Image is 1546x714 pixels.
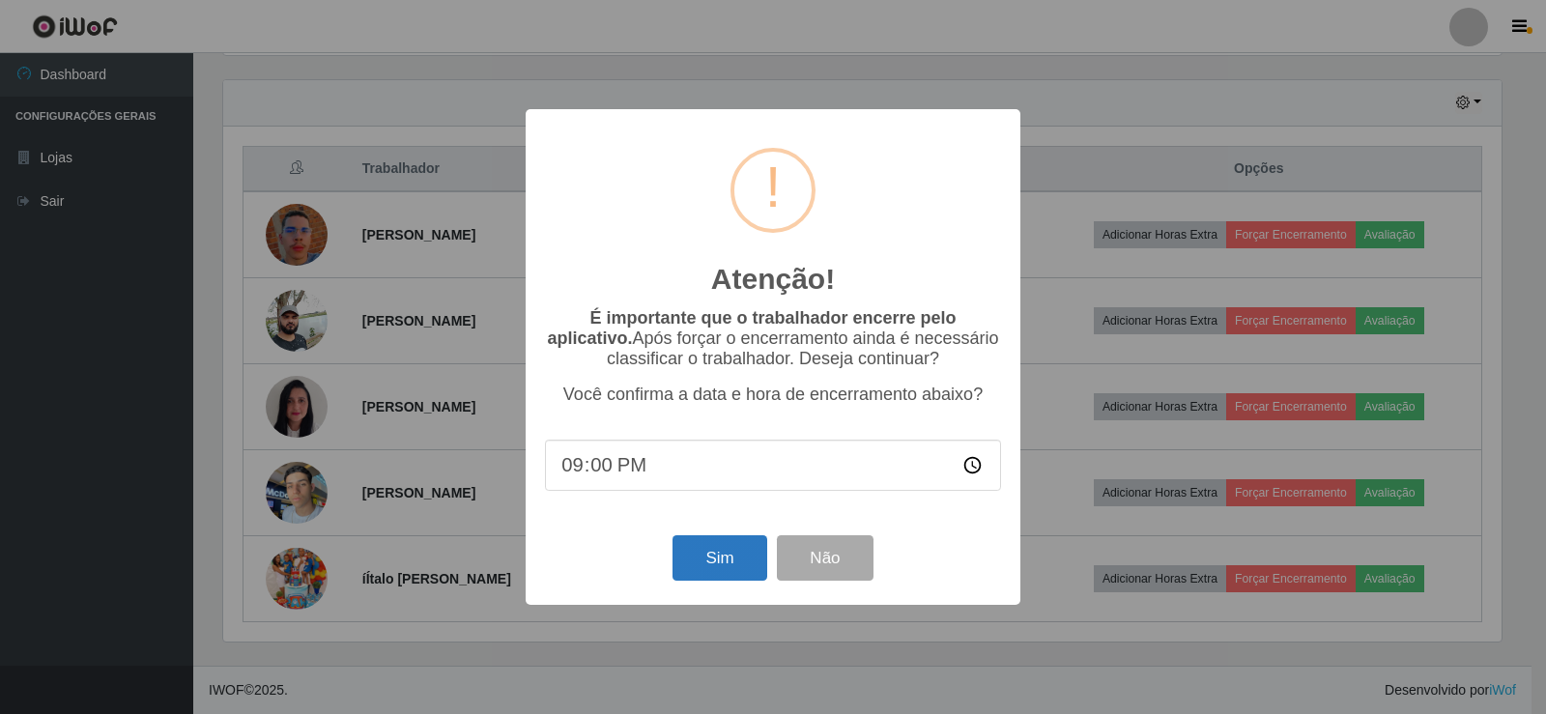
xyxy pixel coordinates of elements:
p: Após forçar o encerramento ainda é necessário classificar o trabalhador. Deseja continuar? [545,308,1001,369]
b: É importante que o trabalhador encerre pelo aplicativo. [547,308,956,348]
p: Você confirma a data e hora de encerramento abaixo? [545,385,1001,405]
h2: Atenção! [711,262,835,297]
button: Sim [673,535,766,581]
button: Não [777,535,873,581]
